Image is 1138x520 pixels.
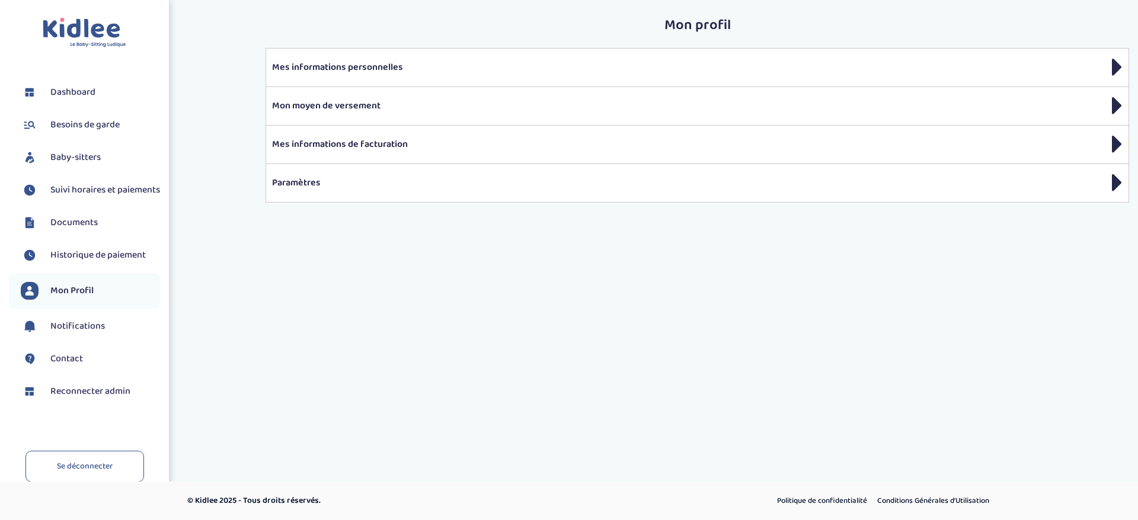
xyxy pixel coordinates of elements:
span: Mon Profil [50,284,94,298]
a: Conditions Générales d’Utilisation [873,493,993,509]
img: logo.svg [43,18,126,48]
a: Historique de paiement [21,246,160,264]
img: documents.svg [21,214,39,232]
img: dashboard.svg [21,84,39,101]
span: Contact [50,352,83,366]
span: Besoins de garde [50,118,120,132]
span: Documents [50,216,98,230]
a: Notifications [21,317,160,335]
p: © Kidlee 2025 - Tous droits réservés. [187,495,619,507]
a: Baby-sitters [21,149,160,166]
img: contact.svg [21,350,39,368]
img: suivihoraire.svg [21,181,39,199]
p: Paramètres [272,176,1123,190]
h2: Mon profil [266,18,1129,33]
span: Notifications [50,319,105,333]
a: Besoins de garde [21,116,160,134]
a: Mon Profil [21,282,160,300]
a: Dashboard [21,84,160,101]
a: Reconnecter admin [21,383,160,400]
span: Suivi horaires et paiements [50,183,160,197]
img: notification.svg [21,317,39,335]
a: Documents [21,214,160,232]
span: Baby-sitters [50,150,101,165]
p: Mon moyen de versement [272,99,1123,113]
a: Contact [21,350,160,368]
span: Dashboard [50,85,95,99]
p: Mes informations de facturation [272,137,1123,152]
span: Reconnecter admin [50,384,130,399]
span: Historique de paiement [50,248,146,262]
img: suivihoraire.svg [21,246,39,264]
a: Suivi horaires et paiements [21,181,160,199]
img: babysitters.svg [21,149,39,166]
img: profil.svg [21,282,39,300]
img: dashboard.svg [21,383,39,400]
img: besoin.svg [21,116,39,134]
a: Politique de confidentialité [773,493,871,509]
a: Se déconnecter [25,451,144,482]
p: Mes informations personnelles [272,60,1123,75]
